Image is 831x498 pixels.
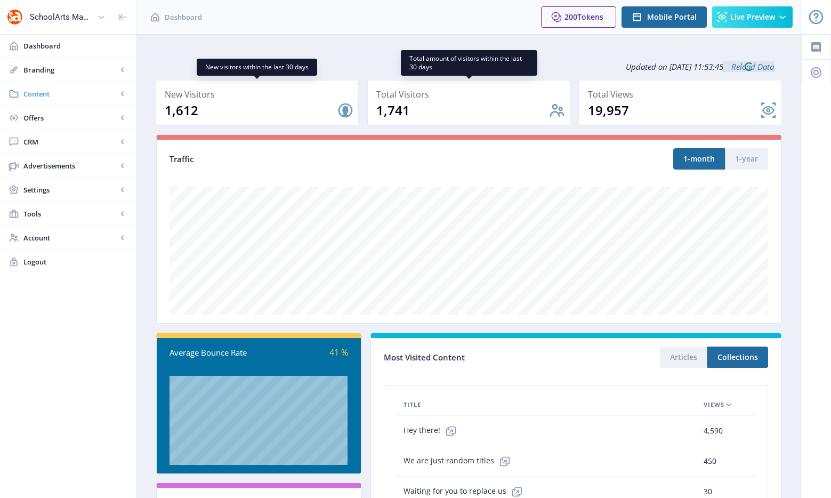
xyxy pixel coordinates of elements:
[404,420,462,441] span: Hey there!
[329,347,348,358] span: 41 %
[712,6,793,28] button: Live Preview
[673,148,725,170] button: 1-month
[170,153,469,165] div: Traffic
[660,347,707,368] button: Articles
[384,349,576,366] div: Most Visited Content
[647,13,697,21] span: Mobile Portal
[704,485,712,498] span: 30
[23,136,117,147] span: CRM
[725,148,768,170] button: 1-year
[23,232,117,243] span: Account
[23,184,117,195] span: Settings
[404,451,515,472] span: We are just random titles
[588,102,760,119] div: 19,957
[404,398,421,411] span: Title
[707,347,768,368] button: Collections
[588,87,777,102] div: Total Views
[23,113,117,123] span: Offers
[170,347,259,359] div: Average Bounce Rate
[156,53,782,80] div: Updated on [DATE] 11:53:45
[723,61,774,72] a: Reload Data
[165,87,354,102] div: New Visitors
[23,89,117,99] span: Content
[376,102,548,119] div: 1,741
[704,398,724,411] span: Views
[541,6,616,28] button: 200Tokens
[409,54,529,71] span: Total amount of visitors within the last 30 days
[165,12,202,22] span: Dashboard
[704,455,716,468] span: 450
[704,424,723,437] span: 4,590
[577,12,603,22] span: Tokens
[622,6,707,28] button: Mobile Portal
[23,256,128,267] span: Logout
[23,160,117,171] span: Advertisements
[23,65,117,75] span: Branding
[30,5,93,29] div: SchoolArts Magazine
[6,9,23,26] img: properties.app_icon.png
[23,208,117,219] span: Tools
[205,63,309,71] span: New visitors within the last 30 days
[165,102,337,119] div: 1,612
[23,41,128,51] span: Dashboard
[730,13,775,21] span: Live Preview
[376,87,566,102] div: Total Visitors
